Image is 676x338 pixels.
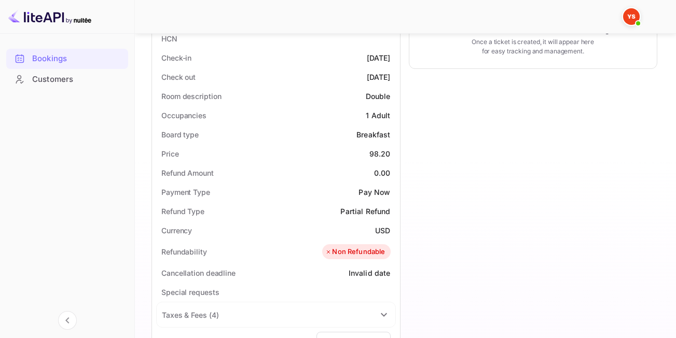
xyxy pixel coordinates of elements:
div: Refundability [161,246,207,257]
img: Yandex Support [623,8,640,25]
div: HCN [161,33,177,44]
div: Bookings [6,49,128,69]
div: Board type [161,129,199,140]
div: Partial Refund [340,206,390,217]
div: Bookings [32,53,123,65]
div: 98.20 [369,148,391,159]
a: Bookings [6,49,128,68]
div: Breakfast [356,129,390,140]
div: Taxes & Fees ( 4 ) [162,309,218,320]
div: USD [375,225,390,236]
div: Pay Now [358,187,390,198]
div: Double [366,91,391,102]
p: Once a ticket is created, it will appear here for easy tracking and management. [467,37,599,56]
div: Customers [32,74,123,86]
div: Check out [161,72,196,82]
div: Occupancies [161,110,206,121]
div: 0.00 [374,167,391,178]
a: Customers [6,69,128,89]
button: Collapse navigation [58,311,77,330]
div: Check-in [161,52,191,63]
div: Currency [161,225,192,236]
div: [DATE] [367,52,391,63]
div: Payment Type [161,187,210,198]
div: [DATE] [367,72,391,82]
div: Special requests [161,287,219,298]
div: Price [161,148,179,159]
div: Room description [161,91,221,102]
div: Refund Type [161,206,204,217]
div: Non Refundable [325,247,385,257]
div: Taxes & Fees (4) [157,302,395,327]
div: Refund Amount [161,167,214,178]
div: Customers [6,69,128,90]
div: Invalid date [349,267,391,278]
div: Cancellation deadline [161,267,236,278]
div: 1 Adult [366,110,390,121]
img: LiteAPI logo [8,8,91,25]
